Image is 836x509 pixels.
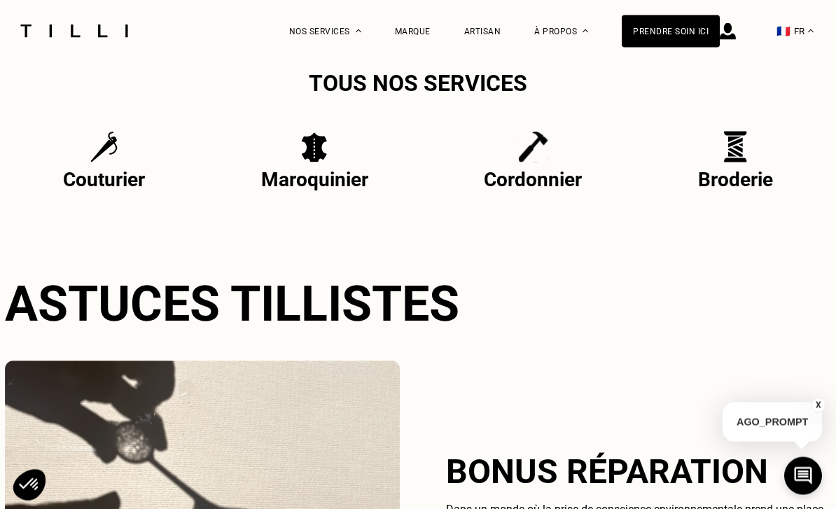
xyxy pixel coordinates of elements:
img: Maroquinier [301,132,328,163]
p: AGO_PROMPT [723,403,822,442]
span: 🇫🇷 [776,25,790,38]
img: menu déroulant [808,29,814,33]
img: icône connexion [720,23,736,40]
img: Couturier [90,132,118,163]
img: Logo du service de couturière Tilli [15,25,133,38]
p: Maroquinier [261,169,368,192]
p: Broderie [698,169,773,192]
img: Menu déroulant à propos [583,29,588,33]
img: Broderie [724,132,748,163]
p: Cordonnier [484,169,582,192]
img: Menu déroulant [356,29,361,33]
h2: Tous nos services [5,70,831,98]
button: X [811,398,825,413]
h2: Astuces Tillistes [5,276,831,333]
a: Prendre soin ici [622,15,720,48]
a: Marque [395,27,431,36]
a: Artisan [464,27,501,36]
img: Cordonnier [518,132,548,163]
h2: Bonus réparation [446,452,831,492]
p: Couturier [63,169,145,192]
